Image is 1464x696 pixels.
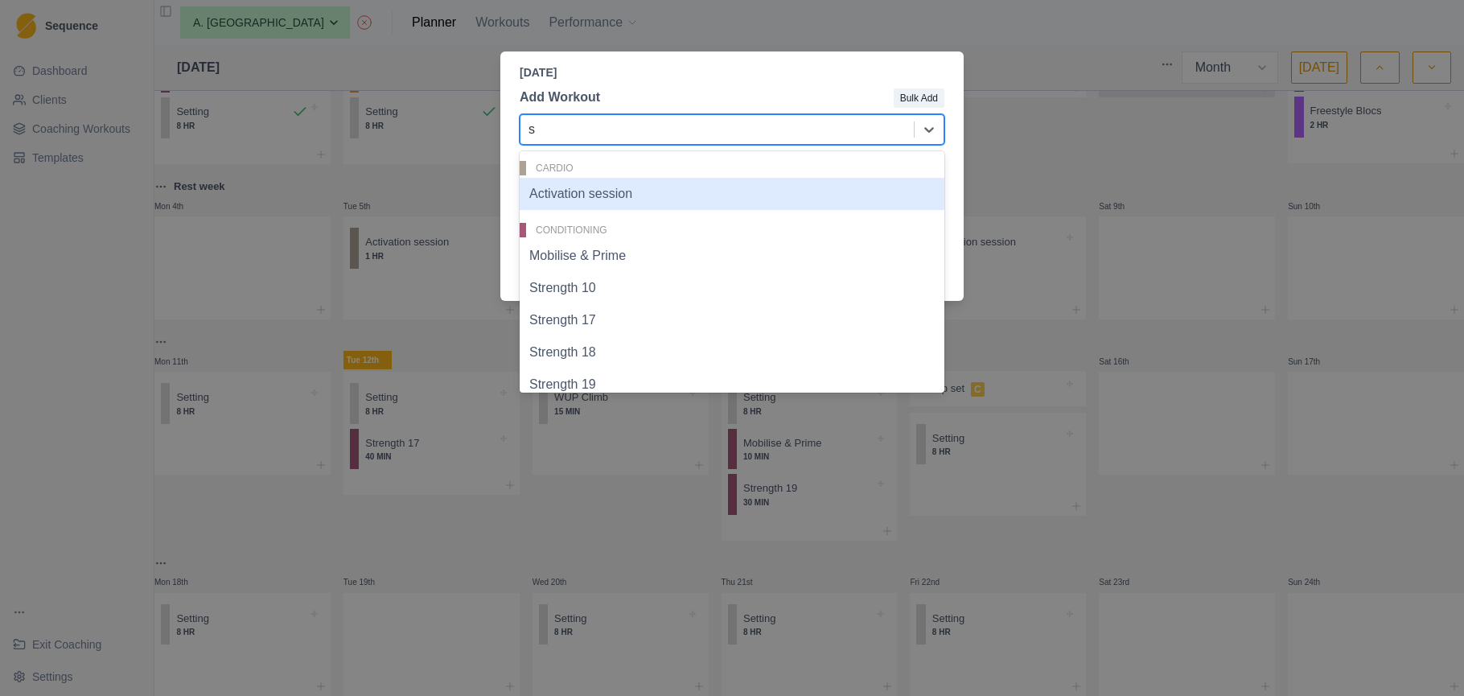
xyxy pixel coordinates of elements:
div: Strength 18 [520,336,944,369]
div: Strength 19 [520,369,944,401]
div: Strength 17 [520,304,944,336]
button: Bulk Add [894,89,944,108]
div: Strength 10 [520,272,944,304]
p: Add Workout [520,88,600,107]
div: Mobilise & Prime [520,240,944,272]
div: Cardio [520,161,944,175]
div: Activation session [520,178,944,210]
p: [DATE] [520,64,944,81]
div: Conditioning [520,223,944,237]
